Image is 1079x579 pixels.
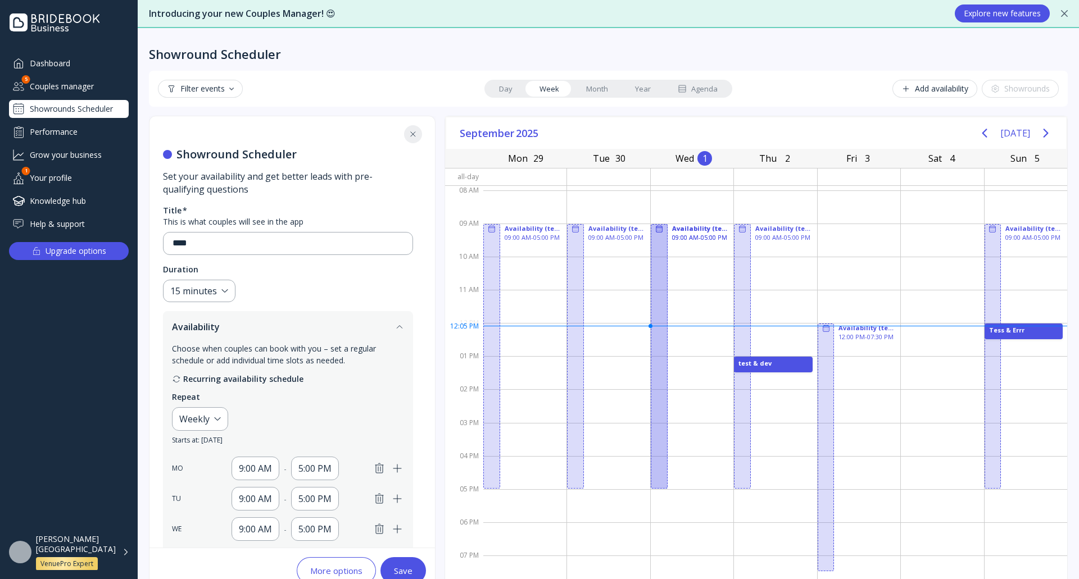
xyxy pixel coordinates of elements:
div: Introducing your new Couples Manager! 😍 [149,7,944,20]
div: Sat [925,151,945,166]
div: - [284,493,287,505]
div: 9:00 AM [239,522,272,536]
div: Filter events [167,84,234,93]
a: Help & support [9,215,129,233]
div: Availability (test), 09:00 AM - 05:00 PM [985,224,1063,489]
span: Starts at: [DATE] [172,435,223,445]
div: 11 AM [445,283,483,316]
div: 10 AM [445,250,483,283]
button: Availability [163,311,413,343]
div: Tess & Errr [989,326,1058,335]
button: Next page [1035,122,1057,144]
div: 08 AM [445,184,483,217]
button: September2025 [455,125,545,142]
div: - [284,523,287,535]
div: Upgrade options [46,243,106,259]
div: Sun [1007,151,1030,166]
a: Grow your business [9,145,129,164]
div: 09 AM [445,217,483,250]
span: 2025 [516,125,540,142]
div: Availability (test), 09:00 AM - 05:00 PM [567,224,645,489]
a: Dashboard [9,54,129,72]
button: Upgrade options [9,242,129,260]
button: Add availability [892,80,977,98]
button: [DATE] [1000,123,1030,143]
div: TU [172,494,189,504]
div: VenuePro Expert [40,559,93,568]
div: Tess & Errr, 12:00 PM - 12:30 PM [985,323,1063,340]
div: Availability (test), 09:00 AM - 05:00 PM [483,224,562,489]
button: Previous page [973,122,996,144]
div: Set your availability and get better leads with pre-qualifying questions [163,170,413,196]
div: 5:00 PM [298,462,332,475]
div: 29 [531,151,546,166]
div: Wed [672,151,697,166]
button: Showrounds [982,80,1059,98]
a: Day [486,81,526,97]
div: 06 PM [445,516,483,549]
div: Recurring availability schedule [172,373,404,385]
div: Thu [756,151,780,166]
div: 05 PM [445,482,483,516]
div: Mon [505,151,531,166]
div: Choose when couples can book with you – set a regular schedule or add individual time slots as ne... [172,343,404,366]
a: Showrounds Scheduler [9,100,129,118]
div: More options [310,566,362,575]
div: 1 [22,167,30,175]
div: Agenda [678,84,718,94]
div: 5:00 PM [298,522,332,536]
div: 12 PM [445,316,483,349]
div: 5 [1030,151,1045,166]
a: Knowledge hub [9,192,129,210]
a: Week [526,81,573,97]
div: 4 [945,151,960,166]
div: Showrounds [991,84,1050,93]
div: 04 PM [445,449,483,482]
a: Couples manager5 [9,77,129,95]
div: - [284,463,287,475]
span: September [460,125,516,142]
button: Filter events [158,80,243,98]
div: This is what couples will see in the app [163,216,413,227]
div: Duration [163,264,198,275]
button: Explore new features [955,4,1050,22]
div: 03 PM [445,416,483,449]
div: Title [163,205,182,216]
div: Availability (test), 09:00 AM - 05:00 PM [651,224,729,489]
div: Save [394,566,412,575]
div: 5:00 PM [298,492,332,505]
div: Fri [843,151,860,166]
a: Performance [9,122,129,141]
div: 01 PM [445,349,483,382]
div: 5 [22,75,30,84]
a: Year [622,81,664,97]
div: Weekly [179,412,210,426]
div: WE [172,524,189,534]
div: 9:00 AM [239,492,272,505]
div: 1 [697,151,712,166]
div: Repeat [172,391,200,403]
iframe: Chat Widget [1023,525,1079,579]
a: Your profile1 [9,168,129,187]
div: 30 [613,151,628,166]
a: Month [573,81,622,97]
div: 3 [860,151,875,166]
div: [PERSON_NAME][GEOGRAPHIC_DATA] [36,534,116,554]
div: All-day [445,168,483,185]
div: Your profile [9,168,129,187]
div: Explore new features [964,9,1041,18]
div: test & dev [738,359,808,368]
h5: Showround Scheduler [163,148,413,161]
img: dpr=1,fit=cover,g=face,w=48,h=48 [9,541,31,563]
div: 15 minutes [170,285,217,298]
div: Showround Scheduler [149,46,281,62]
div: Add availability [901,84,968,93]
div: test & dev, 01:00 PM - 01:30 PM [734,356,812,373]
div: Tue [590,151,613,166]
